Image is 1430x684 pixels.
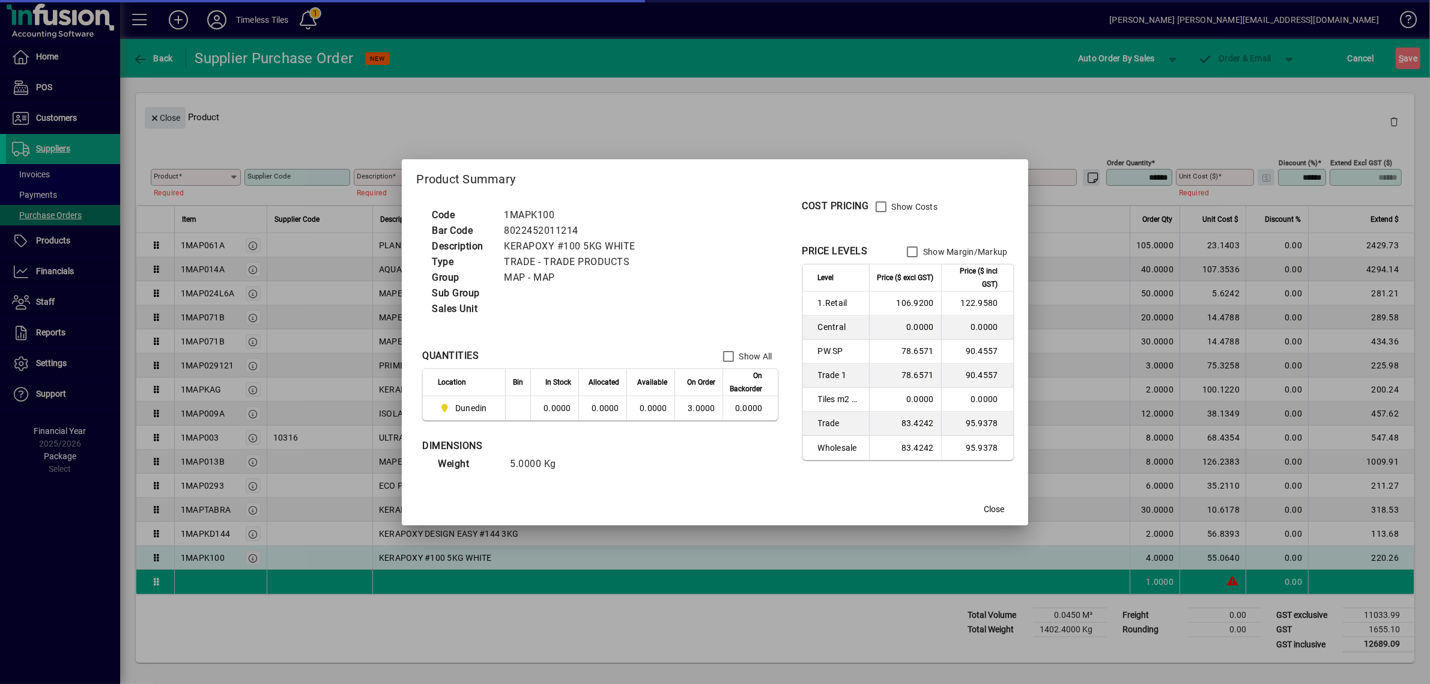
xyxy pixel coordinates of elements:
[723,396,778,420] td: 0.0000
[504,456,576,472] td: 5.0000 Kg
[869,412,941,436] td: 83.4242
[889,201,938,213] label: Show Costs
[941,292,1013,316] td: 122.9580
[818,297,862,309] span: 1.Retail
[802,199,869,213] div: COST PRICING
[578,396,626,420] td: 0.0000
[869,388,941,412] td: 0.0000
[818,321,862,333] span: Central
[818,369,862,381] span: Trade 1
[818,417,862,429] span: Trade
[498,207,650,223] td: 1MAPK100
[422,439,723,453] div: DIMENSIONS
[818,442,862,454] span: Wholesale
[498,223,650,239] td: 8022452011214
[975,499,1014,521] button: Close
[438,401,491,415] span: Dunedin
[869,292,941,316] td: 106.9200
[426,286,498,301] td: Sub Group
[498,239,650,254] td: KERAPOXY #100 5KG WHITE
[941,364,1013,388] td: 90.4557
[687,376,715,389] span: On Order
[818,393,862,405] span: Tiles m2 Retail
[949,264,998,291] span: Price ($ incl GST)
[869,364,941,388] td: 78.6571
[402,159,1028,194] h2: Product Summary
[426,254,498,270] td: Type
[426,270,498,286] td: Group
[426,207,498,223] td: Code
[869,436,941,460] td: 83.4242
[530,396,578,420] td: 0.0000
[637,376,667,389] span: Available
[869,316,941,340] td: 0.0000
[589,376,619,389] span: Allocated
[426,239,498,254] td: Description
[498,270,650,286] td: MAP - MAP
[869,340,941,364] td: 78.6571
[438,376,466,389] span: Location
[730,369,763,395] span: On Backorder
[818,271,834,284] span: Level
[737,350,772,362] label: Show All
[941,388,1013,412] td: 0.0000
[688,403,715,413] span: 3.0000
[984,503,1005,516] span: Close
[426,301,498,317] td: Sales Unit
[818,345,862,357] span: PW SP
[941,316,1013,340] td: 0.0000
[802,244,868,258] div: PRICE LEVELS
[422,349,479,363] div: QUANTITIES
[432,456,504,472] td: Weight
[941,340,1013,364] td: 90.4557
[877,271,934,284] span: Price ($ excl GST)
[626,396,674,420] td: 0.0000
[941,412,1013,436] td: 95.9378
[513,376,523,389] span: Bin
[455,402,487,414] span: Dunedin
[921,246,1008,258] label: Show Margin/Markup
[498,254,650,270] td: TRADE - TRADE PRODUCTS
[545,376,571,389] span: In Stock
[426,223,498,239] td: Bar Code
[941,436,1013,460] td: 95.9378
